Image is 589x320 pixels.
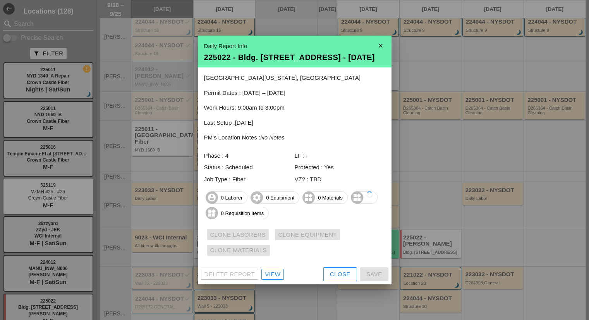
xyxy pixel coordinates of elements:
div: Close [330,270,350,279]
i: widgets [206,207,218,219]
div: VZ? : TBD [295,175,385,184]
button: Close [323,267,357,281]
div: 225022 - Bldg. [STREET_ADDRESS] - [DATE] [204,53,385,61]
i: account_circle [206,191,218,204]
span: 0 Laborer [206,191,247,204]
i: widgets [302,191,315,204]
i: No Notes [260,134,285,141]
span: 0 Requisition Items [206,207,269,219]
span: 0 Materials [303,191,347,204]
i: widgets [351,191,363,204]
p: Last Setup : [204,119,385,127]
p: Permit Dates : [DATE] – [DATE] [204,89,385,98]
div: Phase : 4 [204,151,295,160]
div: Status : Scheduled [204,163,295,172]
div: Protected : Yes [295,163,385,172]
a: View [261,269,284,280]
i: close [373,38,388,53]
p: [GEOGRAPHIC_DATA][US_STATE], [GEOGRAPHIC_DATA] [204,74,385,83]
div: Job Type : Fiber [204,175,295,184]
p: PM's Location Notes : [204,133,385,142]
span: 0 Equipment [251,191,299,204]
span: [DATE] [235,119,253,126]
div: Daily Report Info [204,42,385,51]
div: LF : - [295,151,385,160]
div: View [265,270,280,279]
p: Work Hours: 9:00am to 3:00pm [204,103,385,112]
i: settings [251,191,263,204]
